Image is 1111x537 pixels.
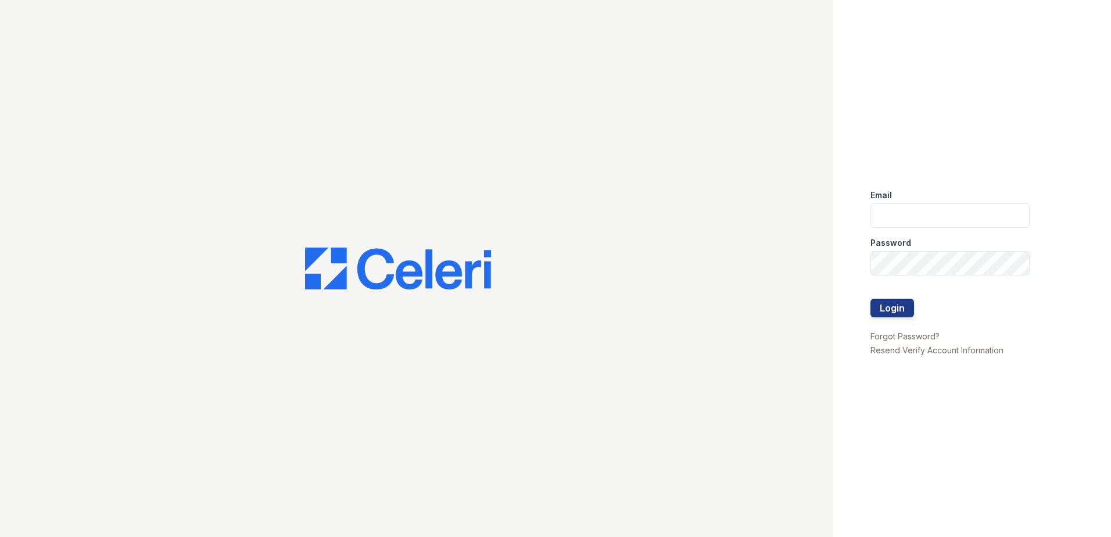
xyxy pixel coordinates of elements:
[870,299,914,317] button: Login
[870,345,1004,355] a: Resend Verify Account Information
[305,248,491,289] img: CE_Logo_Blue-a8612792a0a2168367f1c8372b55b34899dd931a85d93a1a3d3e32e68fde9ad4.png
[870,331,940,341] a: Forgot Password?
[870,237,911,249] label: Password
[870,189,892,201] label: Email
